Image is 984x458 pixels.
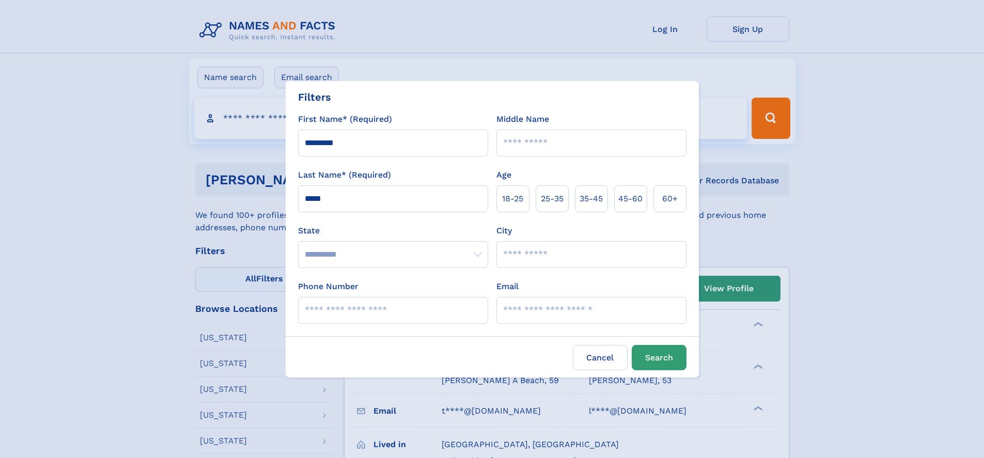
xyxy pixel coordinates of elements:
label: Cancel [573,345,628,370]
span: 18‑25 [502,193,523,205]
label: Middle Name [496,113,549,125]
label: Phone Number [298,280,358,293]
label: State [298,225,488,237]
label: First Name* (Required) [298,113,392,125]
label: Email [496,280,519,293]
span: 35‑45 [580,193,603,205]
span: 45‑60 [618,193,643,205]
label: Age [496,169,511,181]
span: 25‑35 [541,193,564,205]
div: Filters [298,89,331,105]
button: Search [632,345,686,370]
label: Last Name* (Required) [298,169,391,181]
span: 60+ [662,193,678,205]
label: City [496,225,512,237]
